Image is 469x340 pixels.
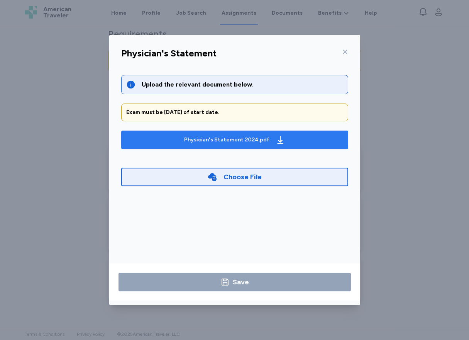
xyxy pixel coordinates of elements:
[121,47,217,59] div: Physician's Statement
[126,109,343,116] div: Exam must be [DATE] of start date.
[184,136,269,144] div: Physician's Statement 2024.pdf
[223,172,262,182] div: Choose File
[121,131,348,149] button: Physician's Statement 2024.pdf
[233,277,249,287] div: Save
[142,80,343,89] div: Upload the relevant document below.
[119,273,351,291] button: Save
